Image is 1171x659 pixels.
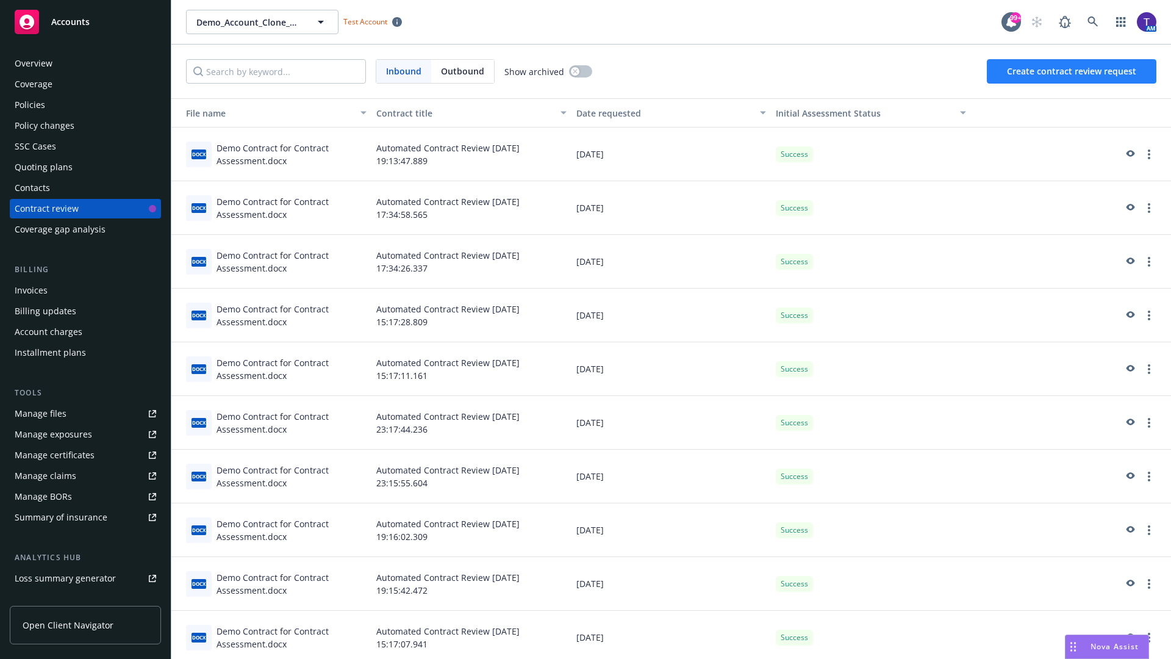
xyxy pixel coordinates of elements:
span: Nova Assist [1090,641,1139,652]
span: docx [192,525,206,535]
div: Contract title [376,107,553,120]
a: Switch app [1109,10,1133,34]
span: Show archived [504,65,564,78]
a: Summary of insurance [10,508,161,527]
div: [DATE] [571,503,772,557]
div: Automated Contract Review [DATE] 17:34:26.337 [371,235,571,289]
div: [DATE] [571,128,772,181]
div: Demo Contract for Contract Assessment.docx [217,464,367,489]
a: Accounts [10,5,161,39]
a: preview [1122,362,1137,376]
a: Loss summary generator [10,569,161,588]
div: Demo Contract for Contract Assessment.docx [217,571,367,597]
div: Automated Contract Review [DATE] 17:34:58.565 [371,181,571,235]
div: Billing updates [15,301,76,321]
span: Outbound [431,60,494,83]
span: Create contract review request [1007,65,1136,77]
span: Success [781,525,808,536]
div: Demo Contract for Contract Assessment.docx [217,356,367,382]
div: Policy changes [15,116,74,135]
span: Success [781,364,808,375]
div: Manage claims [15,466,76,486]
span: Manage exposures [10,425,161,444]
a: Account charges [10,322,161,342]
span: Initial Assessment Status [776,107,881,119]
a: Policy changes [10,116,161,135]
span: Accounts [51,17,90,27]
div: Automated Contract Review [DATE] 19:15:42.472 [371,557,571,611]
div: Demo Contract for Contract Assessment.docx [217,517,367,543]
div: Billing [10,264,161,276]
div: SSC Cases [15,137,56,156]
span: docx [192,257,206,266]
button: Create contract review request [987,59,1156,84]
a: Manage certificates [10,445,161,465]
div: File name [176,107,353,120]
span: docx [192,311,206,320]
span: Success [781,417,808,428]
a: SSC Cases [10,137,161,156]
button: Contract title [371,98,571,128]
span: docx [192,203,206,212]
div: Analytics hub [10,552,161,564]
span: Test Account [343,16,387,27]
span: docx [192,633,206,642]
span: Inbound [386,65,421,77]
div: [DATE] [571,289,772,342]
div: [DATE] [571,557,772,611]
div: Automated Contract Review [DATE] 15:17:28.809 [371,289,571,342]
div: Account charges [15,322,82,342]
a: Coverage gap analysis [10,220,161,239]
div: 99+ [1010,12,1021,23]
span: docx [192,149,206,159]
div: [DATE] [571,181,772,235]
div: Contacts [15,178,50,198]
a: more [1142,362,1156,376]
a: more [1142,630,1156,645]
div: Summary of insurance [15,508,107,527]
a: more [1142,577,1156,591]
div: [DATE] [571,450,772,503]
div: Automated Contract Review [DATE] 15:17:11.161 [371,342,571,396]
a: Overview [10,54,161,73]
span: Success [781,632,808,643]
a: preview [1122,523,1137,538]
a: Manage files [10,404,161,423]
div: Toggle SortBy [776,107,953,120]
a: more [1142,147,1156,162]
img: photo [1137,12,1156,32]
a: more [1142,308,1156,323]
div: Quoting plans [15,157,73,177]
a: Contacts [10,178,161,198]
span: Success [781,310,808,321]
span: docx [192,364,206,373]
span: Success [781,149,808,160]
div: Automated Contract Review [DATE] 19:16:02.309 [371,503,571,557]
div: Demo Contract for Contract Assessment.docx [217,303,367,328]
span: Demo_Account_Clone_QA_CR_Tests_Demo [196,16,302,29]
a: Policies [10,95,161,115]
button: Demo_Account_Clone_QA_CR_Tests_Demo [186,10,338,34]
div: Drag to move [1065,635,1081,658]
span: docx [192,579,206,588]
a: Report a Bug [1053,10,1077,34]
div: Overview [15,54,52,73]
a: Start snowing [1025,10,1049,34]
div: Manage BORs [15,487,72,506]
a: more [1142,201,1156,215]
div: [DATE] [571,342,772,396]
span: Open Client Navigator [23,619,113,632]
div: [DATE] [571,235,772,289]
div: Contract review [15,199,79,218]
span: Success [781,203,808,214]
a: Search [1081,10,1105,34]
div: Demo Contract for Contract Assessment.docx [217,142,367,167]
div: Policies [15,95,45,115]
a: Contract review [10,199,161,218]
div: Demo Contract for Contract Assessment.docx [217,410,367,436]
a: Manage BORs [10,487,161,506]
a: Manage claims [10,466,161,486]
button: Date requested [571,98,772,128]
a: Quoting plans [10,157,161,177]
